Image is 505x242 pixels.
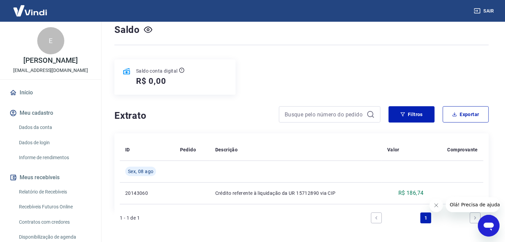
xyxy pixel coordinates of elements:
[23,57,78,64] p: [PERSON_NAME]
[13,67,88,74] p: [EMAIL_ADDRESS][DOMAIN_NAME]
[8,85,93,100] a: Início
[387,146,399,153] p: Valor
[8,170,93,185] button: Meus recebíveis
[4,5,57,10] span: Olá! Precisa de ajuda?
[128,168,153,175] span: Sex, 08 ago
[371,212,382,223] a: Previous page
[16,151,93,165] a: Informe de rendimentos
[430,199,443,212] iframe: Fechar mensagem
[136,76,166,87] h5: R$ 0,00
[389,106,435,123] button: Filtros
[114,23,140,37] h4: Saldo
[470,212,481,223] a: Next page
[420,212,431,223] a: Page 1 is your current page
[368,210,483,226] ul: Pagination
[16,215,93,229] a: Contratos com credores
[443,106,489,123] button: Exportar
[16,200,93,214] a: Recebíveis Futuros Online
[398,189,424,197] p: R$ 186,74
[16,185,93,199] a: Relatório de Recebíveis
[16,136,93,150] a: Dados de login
[478,215,500,237] iframe: Botão para abrir a janela de mensagens
[8,106,93,120] button: Meu cadastro
[447,146,478,153] p: Comprovante
[446,197,500,212] iframe: Mensagem da empresa
[114,109,271,123] h4: Extrato
[125,190,169,197] p: 20143060
[16,120,93,134] a: Dados da conta
[136,68,178,74] p: Saldo conta digital
[37,27,64,54] div: E
[473,5,497,17] button: Sair
[8,0,52,21] img: Vindi
[285,109,364,119] input: Busque pelo número do pedido
[215,146,238,153] p: Descrição
[215,190,376,197] p: Crédito referente à liquidação da UR 15712890 via CIP
[125,146,130,153] p: ID
[120,215,140,221] p: 1 - 1 de 1
[180,146,196,153] p: Pedido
